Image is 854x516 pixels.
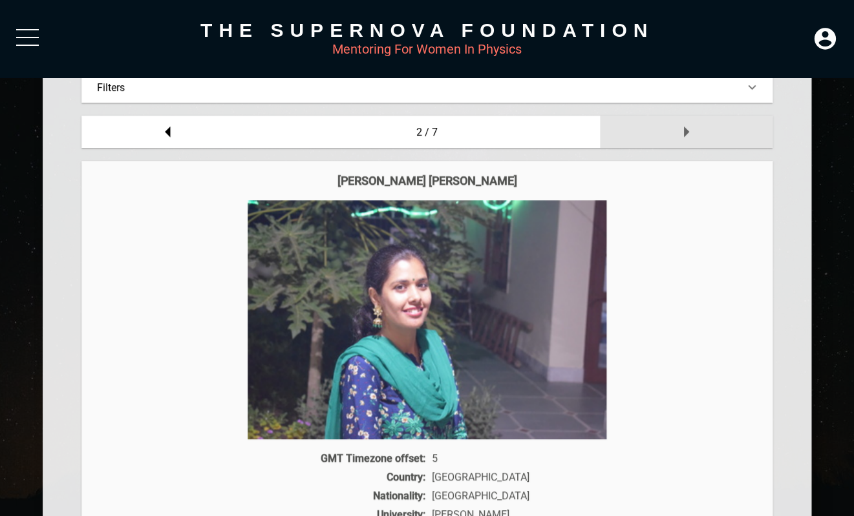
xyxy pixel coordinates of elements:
[94,452,429,464] div: GMT Timezone offset:
[97,81,757,94] div: Filters
[94,174,760,187] div: [PERSON_NAME] [PERSON_NAME]
[43,41,811,57] div: Mentoring For Women In Physics
[94,471,429,483] div: Country:
[94,490,429,502] div: Nationality:
[429,452,760,464] div: 5
[43,19,811,41] div: The Supernova Foundation
[429,490,760,502] div: [GEOGRAPHIC_DATA]
[254,116,599,148] div: 2 / 7
[429,471,760,483] div: [GEOGRAPHIC_DATA]
[81,72,773,103] div: Filters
